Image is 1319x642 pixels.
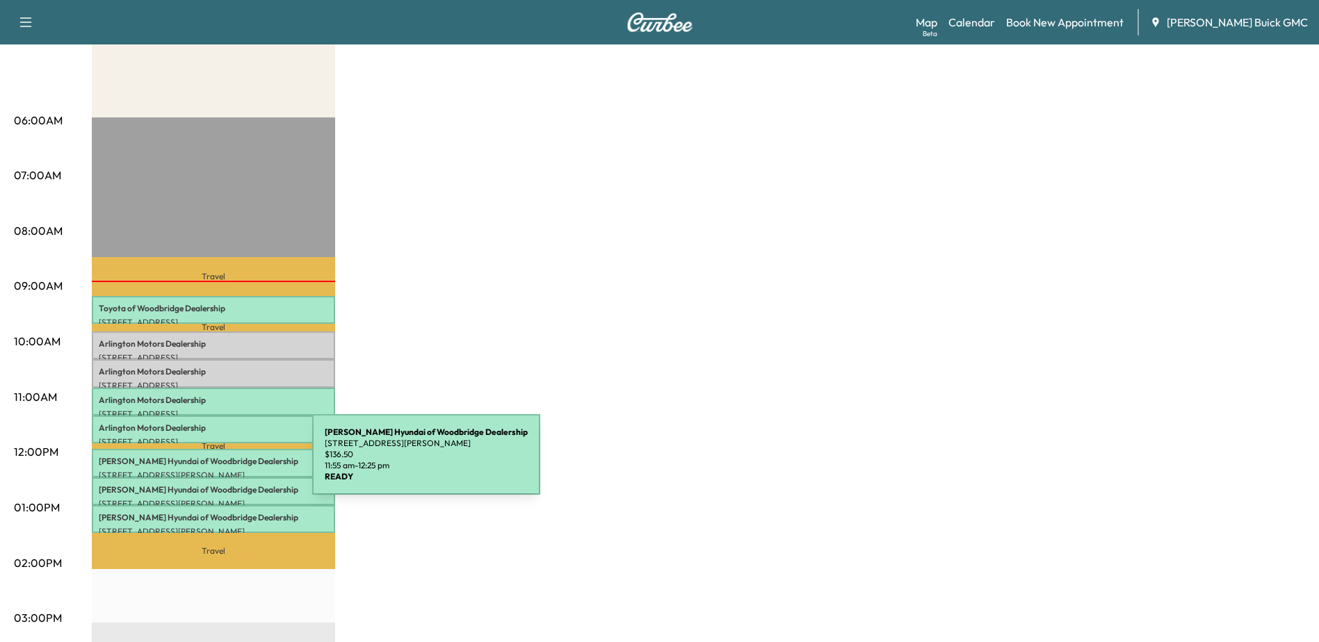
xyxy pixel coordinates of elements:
[14,277,63,294] p: 09:00AM
[14,167,61,183] p: 07:00AM
[14,609,62,626] p: 03:00PM
[92,257,335,295] p: Travel
[99,456,328,467] p: [PERSON_NAME] Hyundai of Woodbridge Dealership
[99,366,328,377] p: Arlington Motors Dealership
[923,28,937,39] div: Beta
[99,470,328,481] p: [STREET_ADDRESS][PERSON_NAME]
[92,443,335,449] p: Travel
[14,333,60,349] p: 10:00AM
[92,324,335,331] p: Travel
[14,222,63,239] p: 08:00AM
[99,409,328,420] p: [STREET_ADDRESS]
[99,380,328,391] p: [STREET_ADDRESS]
[99,303,328,314] p: Toyota of Woodbridge Dealership
[325,471,353,481] b: READY
[99,512,328,523] p: [PERSON_NAME] Hyundai of Woodbridge Dealership
[325,427,528,437] b: [PERSON_NAME] Hyundai of Woodbridge Dealership
[14,499,60,516] p: 01:00PM
[325,438,528,449] p: [STREET_ADDRESS][PERSON_NAME]
[99,526,328,537] p: [STREET_ADDRESS][PERSON_NAME]
[99,317,328,328] p: [STREET_ADDRESS]
[325,460,528,471] p: 11:55 am - 12:25 pm
[14,443,58,460] p: 12:00PM
[948,14,995,31] a: Calendar
[99,422,328,434] p: Arlington Motors Dealership
[99,352,328,363] p: [STREET_ADDRESS]
[1167,14,1308,31] span: [PERSON_NAME] Buick GMC
[92,533,335,568] p: Travel
[325,449,528,460] p: $ 136.50
[99,484,328,495] p: [PERSON_NAME] Hyundai of Woodbridge Dealership
[916,14,937,31] a: MapBeta
[99,338,328,349] p: Arlington Motors Dealership
[99,498,328,509] p: [STREET_ADDRESS][PERSON_NAME]
[626,13,693,32] img: Curbee Logo
[99,395,328,406] p: Arlington Motors Dealership
[14,388,57,405] p: 11:00AM
[99,436,328,447] p: [STREET_ADDRESS]
[1006,14,1124,31] a: Book New Appointment
[14,554,62,571] p: 02:00PM
[14,112,63,129] p: 06:00AM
